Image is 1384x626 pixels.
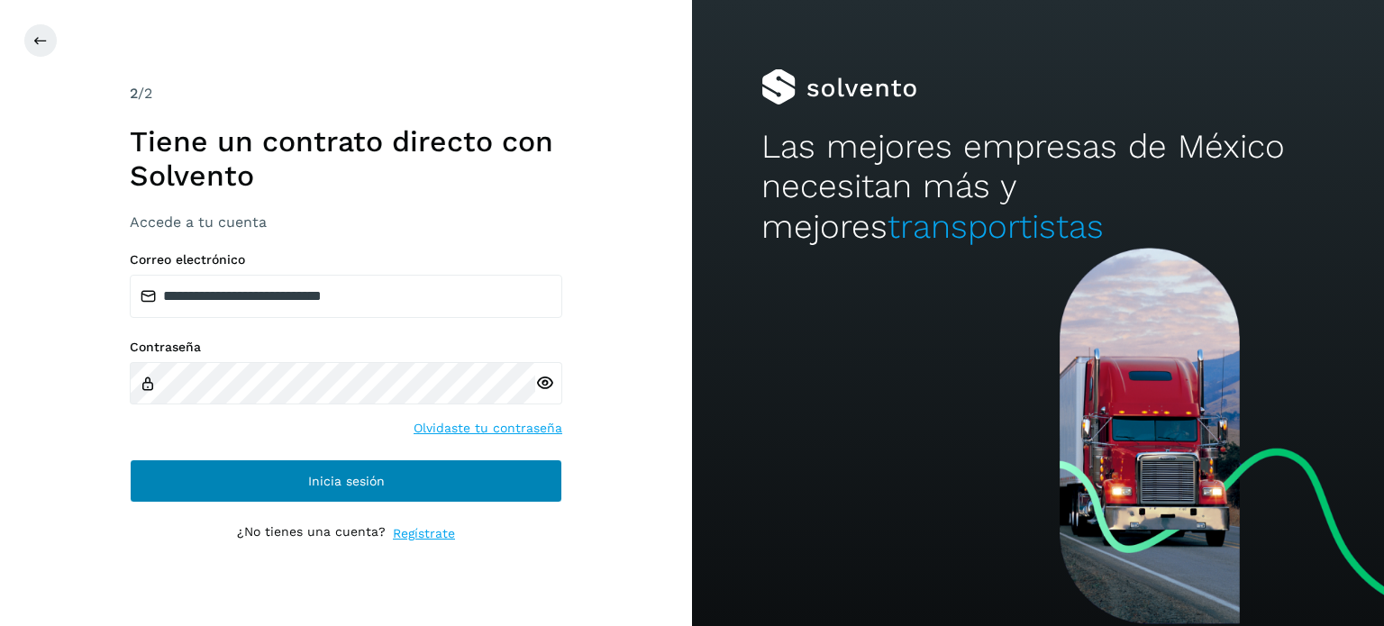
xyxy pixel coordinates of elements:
a: Olvidaste tu contraseña [414,419,562,438]
a: Regístrate [393,524,455,543]
p: ¿No tienes una cuenta? [237,524,386,543]
h3: Accede a tu cuenta [130,213,562,231]
label: Contraseña [130,340,562,355]
h1: Tiene un contrato directo con Solvento [130,124,562,194]
div: /2 [130,83,562,104]
label: Correo electrónico [130,252,562,268]
span: Inicia sesión [308,475,385,487]
span: transportistas [888,207,1104,246]
button: Inicia sesión [130,459,562,503]
h2: Las mejores empresas de México necesitan más y mejores [761,127,1315,247]
span: 2 [130,85,138,102]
